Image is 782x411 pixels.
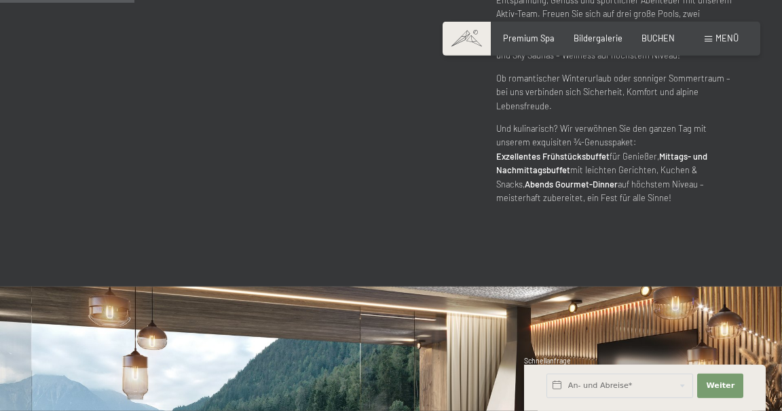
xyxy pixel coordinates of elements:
span: Weiter [706,380,734,391]
p: Ob romantischer Winterurlaub oder sonniger Sommertraum – bei uns verbinden sich Sicherheit, Komfo... [496,71,741,113]
span: Schnellanfrage [524,357,571,365]
a: BUCHEN [641,33,675,43]
button: Weiter [697,374,743,398]
strong: Abends Gourmet-Dinner [525,179,618,190]
a: Bildergalerie [574,33,622,43]
strong: Exzellentes Frühstücksbuffet [496,151,610,162]
p: Und kulinarisch? Wir verwöhnen Sie den ganzen Tag mit unserem exquisiten ¾-Genusspaket: für Genie... [496,122,741,205]
span: Menü [715,33,739,43]
a: Premium Spa [503,33,555,43]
